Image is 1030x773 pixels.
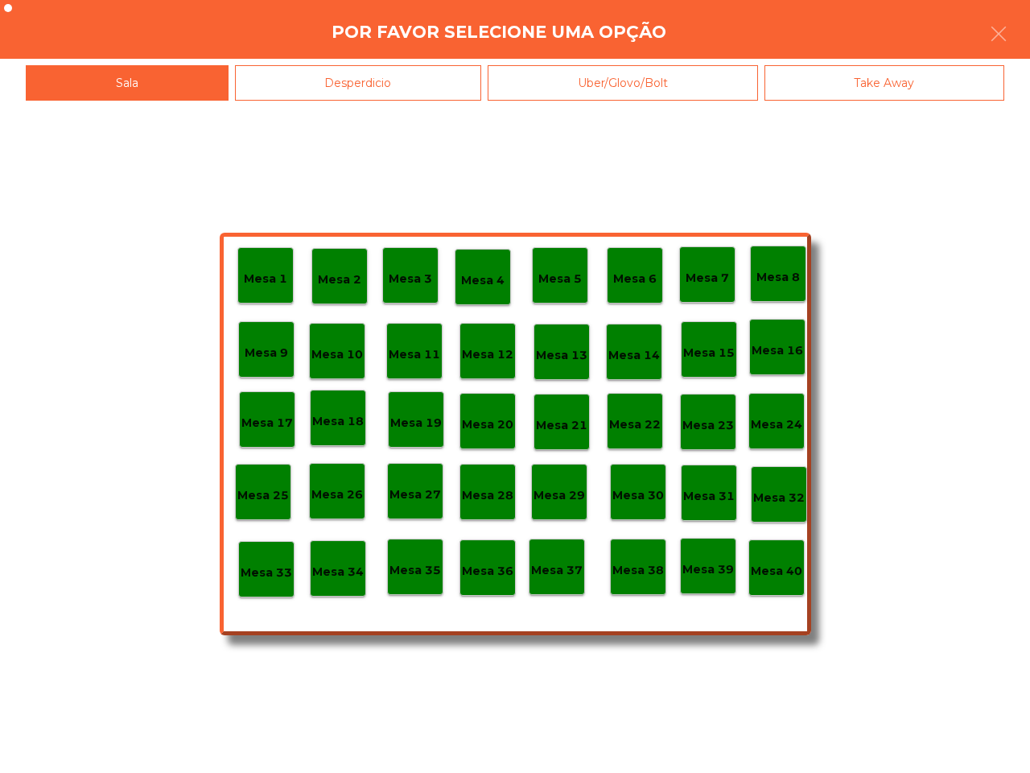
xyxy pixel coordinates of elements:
[756,268,800,287] p: Mesa 8
[318,271,361,289] p: Mesa 2
[751,415,802,434] p: Mesa 24
[461,271,505,290] p: Mesa 4
[538,270,582,288] p: Mesa 5
[244,270,287,288] p: Mesa 1
[312,412,364,431] p: Mesa 18
[235,65,482,101] div: Desperdicio
[389,270,432,288] p: Mesa 3
[682,560,734,579] p: Mesa 39
[26,65,229,101] div: Sala
[245,344,288,362] p: Mesa 9
[462,486,513,505] p: Mesa 28
[241,414,293,432] p: Mesa 17
[683,344,735,362] p: Mesa 15
[462,345,513,364] p: Mesa 12
[332,20,666,44] h4: Por favor selecione uma opção
[311,345,363,364] p: Mesa 10
[389,486,441,504] p: Mesa 27
[390,414,442,432] p: Mesa 19
[609,415,661,434] p: Mesa 22
[389,345,440,364] p: Mesa 11
[462,415,513,434] p: Mesa 20
[462,562,513,581] p: Mesa 36
[312,563,364,581] p: Mesa 34
[311,486,363,504] p: Mesa 26
[389,561,441,580] p: Mesa 35
[686,269,729,287] p: Mesa 7
[683,487,735,506] p: Mesa 31
[488,65,758,101] div: Uber/Glovo/Bolt
[612,486,664,505] p: Mesa 30
[682,416,734,435] p: Mesa 23
[608,346,660,365] p: Mesa 14
[612,561,664,580] p: Mesa 38
[241,564,292,582] p: Mesa 33
[764,65,1005,101] div: Take Away
[531,561,583,580] p: Mesa 37
[751,562,802,581] p: Mesa 40
[753,489,805,507] p: Mesa 32
[536,346,587,365] p: Mesa 13
[613,270,657,288] p: Mesa 6
[237,486,289,505] p: Mesa 25
[536,416,587,435] p: Mesa 21
[752,341,803,360] p: Mesa 16
[534,486,585,505] p: Mesa 29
